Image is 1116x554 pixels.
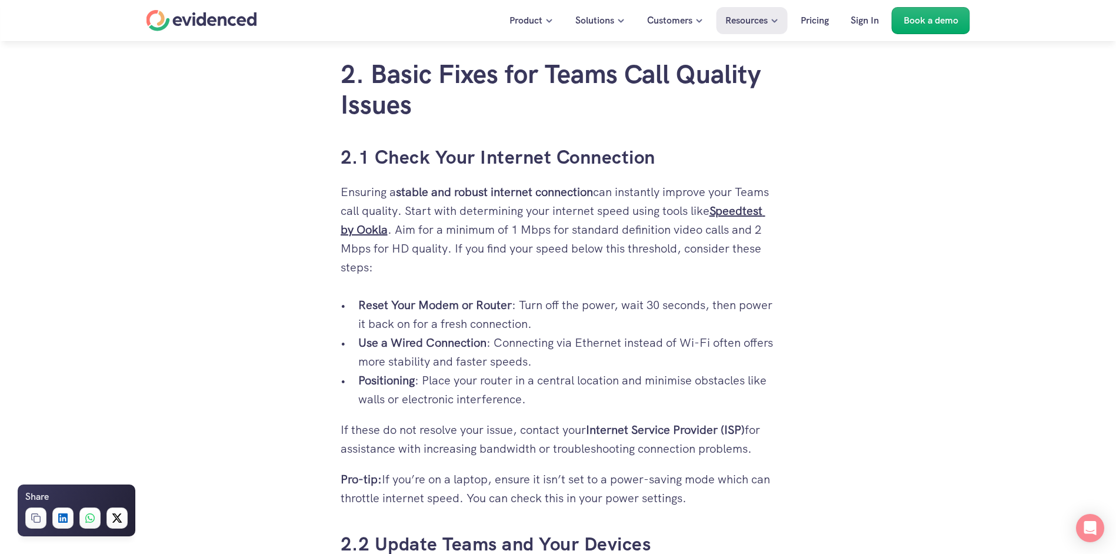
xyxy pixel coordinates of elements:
strong: Use a Wired Connection [358,335,487,350]
p: : Turn off the power, wait 30 seconds, then power it back on for a fresh connection. [358,296,776,333]
p: Customers [647,13,692,28]
strong: Internet Service Provider (ISP) [586,422,745,437]
strong: Pro-tip: [341,472,382,487]
div: Open Intercom Messenger [1076,514,1104,542]
a: Home [146,10,257,31]
p: If these do not resolve your issue, contact your for assistance with increasing bandwidth or trou... [341,420,776,458]
a: Pricing [792,7,838,34]
a: Book a demo [892,7,970,34]
p: : Place your router in a central location and minimise obstacles like walls or electronic interfe... [358,371,776,409]
p: Ensuring a can instantly improve your Teams call quality. Start with determining your internet sp... [341,183,776,277]
strong: Positioning [358,373,415,388]
strong: Reset Your Modem or Router [358,297,512,313]
p: Pricing [801,13,829,28]
h6: Share [25,489,49,505]
a: 2.1 Check Your Internet Connection [341,145,655,170]
p: Book a demo [904,13,958,28]
p: Solutions [575,13,614,28]
p: If you’re on a laptop, ensure it isn’t set to a power-saving mode which can throttle internet spe... [341,470,776,507]
strong: stable and robust internet connection [396,184,593,200]
a: Sign In [842,7,888,34]
p: Product [509,13,542,28]
p: Sign In [851,13,879,28]
a: Speedtest by Ookla [341,203,765,237]
p: : Connecting via Ethernet instead of Wi-Fi often offers more stability and faster speeds. [358,333,776,371]
p: Resources [725,13,768,28]
a: 2. Basic Fixes for Teams Call Quality Issues [341,57,767,122]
